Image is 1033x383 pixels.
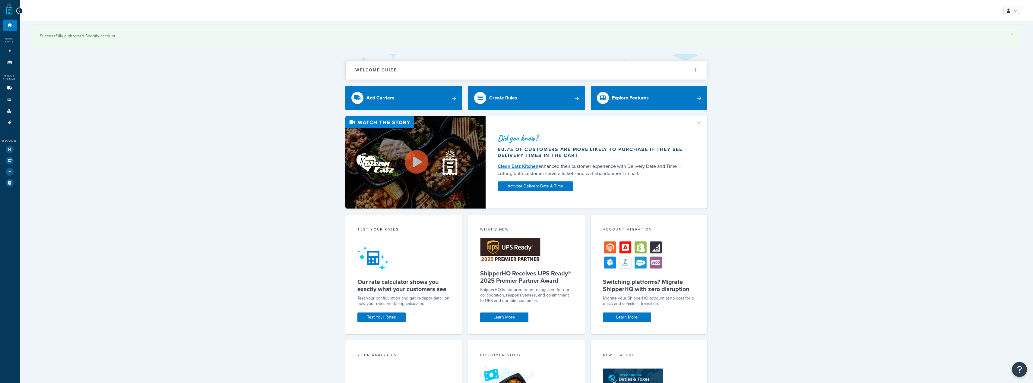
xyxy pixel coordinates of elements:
li: Websites [3,46,17,57]
a: Create Rules [468,86,585,110]
img: Video thumbnail [345,116,486,209]
a: Learn More [603,312,651,322]
div: Add Carriers [366,94,394,102]
li: Help Docs [3,177,17,188]
li: Carriers [3,83,17,94]
a: × [1011,32,1013,37]
a: Learn More [480,312,528,322]
a: Activate Delivery Date & Time [498,181,573,191]
li: Origins [3,57,17,68]
div: Migrate your ShipperHQ account at no cost for a quick and seamless transition. [603,296,696,306]
li: Marketplace [3,155,17,166]
div: Create Rules [489,94,517,102]
li: Advanced Features [3,117,17,128]
h5: Our rate calculator shows you exactly what your customers see [357,278,450,293]
li: Analytics [3,166,17,177]
div: 60.7% of customers are more likely to purchase if they see delivery times in the cart [498,146,688,159]
li: Test Your Rates [3,144,17,155]
button: Welcome Guide [346,61,707,80]
a: Test Your Rates [357,312,406,322]
div: What's New [480,227,573,234]
a: Clean Eatz Kitchen [498,163,538,170]
div: Successfully authorized Shopify account [40,32,1013,40]
div: Did you know? [498,134,688,142]
h5: Switching platforms? Migrate ShipperHQ with zero disruption [603,278,696,293]
div: Account Migration [603,227,696,234]
div: Explore Features [612,94,649,102]
h5: ShipperHQ Receives UPS Ready® 2025 Premier Partner Award [480,270,573,284]
div: Your Analytics [357,352,450,359]
p: ShipperHQ is honored to be recognized for our collaboration, responsiveness, and commitment to UP... [480,287,573,303]
div: Customer Story [480,352,573,359]
a: Explore Features [591,86,708,110]
div: Test your rates [357,227,450,234]
button: Open Resource Center [1012,362,1027,377]
div: Test your configuration and get in-depth detail on how your rates are being calculated. [357,296,450,306]
li: Shipping Rules [3,94,17,105]
li: Dashboard [3,20,17,31]
div: New Feature [603,352,696,359]
h2: Welcome Guide [355,68,397,72]
div: enhanced their customer experience with Delivery Date and Time — cutting both customer service ti... [498,163,688,177]
li: Boxes [3,105,17,117]
a: Add Carriers [345,86,462,110]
